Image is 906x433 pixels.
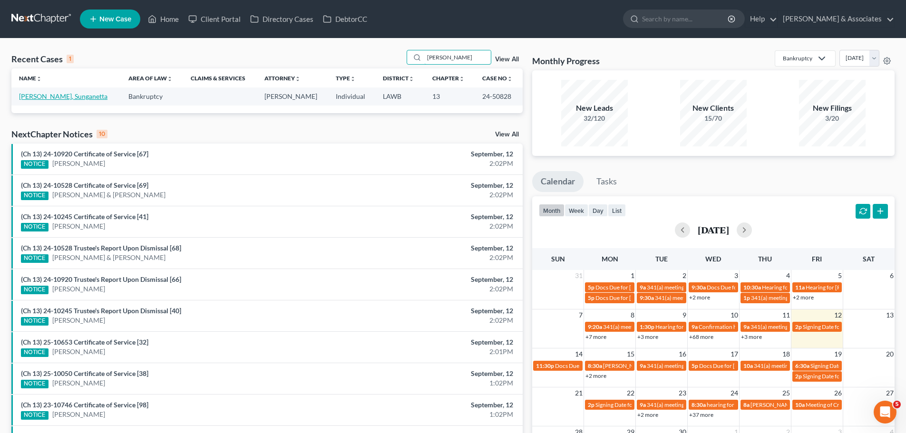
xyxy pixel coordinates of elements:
span: 23 [678,387,687,399]
span: 5p [588,294,594,301]
span: Hearing for [PERSON_NAME] [806,284,880,291]
span: 11:30p [536,362,554,369]
span: 341(a) meeting for [PERSON_NAME] [750,323,842,330]
span: 5 [893,401,901,408]
span: 9a [640,362,646,369]
a: (Ch 13) 24-10920 Certificate of Service [67] [21,150,148,158]
div: September, 12 [355,275,513,284]
a: (Ch 13) 24-10245 Trustee's Report Upon Dismissal [40] [21,307,181,315]
a: [PERSON_NAME] & Associates [778,10,894,28]
a: [PERSON_NAME], Sunganetta [19,92,107,100]
a: Help [745,10,777,28]
span: 341(a) meeting for [PERSON_NAME] [655,294,747,301]
a: (Ch 13) 24-10528 Trustee's Report Upon Dismissal [68] [21,244,181,252]
a: [PERSON_NAME] [52,378,105,388]
span: Docs Due for [US_STATE][PERSON_NAME] [707,284,814,291]
span: 10a [795,401,805,408]
div: NOTICE [21,380,49,388]
span: 14 [574,348,584,360]
a: Case Nounfold_more [482,75,513,82]
span: Confirmation hearing for [PERSON_NAME] [699,323,807,330]
a: Nameunfold_more [19,75,42,82]
span: Wed [705,255,721,263]
span: 10:30a [743,284,761,291]
span: 26 [833,387,843,399]
span: 31 [574,270,584,281]
a: +2 more [793,294,814,301]
span: 11a [795,284,805,291]
i: unfold_more [350,76,356,82]
div: NOTICE [21,223,49,231]
span: 8:30a [588,362,602,369]
span: 9:30a [640,294,654,301]
span: 9a [640,401,646,408]
a: +37 more [689,411,713,418]
div: New Leads [561,103,628,114]
a: +7 more [585,333,606,340]
div: September, 12 [355,369,513,378]
span: 8a [743,401,750,408]
div: 1:02PM [355,410,513,419]
div: New Clients [680,103,747,114]
span: 341(a) meeting for [PERSON_NAME] [647,284,739,291]
a: Area of Lawunfold_more [128,75,173,82]
span: 12 [833,309,843,321]
div: NOTICE [21,160,49,169]
a: Typeunfold_more [336,75,356,82]
a: [PERSON_NAME] & [PERSON_NAME] [52,190,166,200]
span: 1p [743,294,750,301]
button: day [588,204,608,217]
span: 10 [730,309,739,321]
span: 2 [682,270,687,281]
a: +2 more [585,372,606,379]
th: Claims & Services [183,68,257,87]
div: 15/70 [680,114,747,123]
td: [PERSON_NAME] [257,87,329,105]
a: DebtorCC [318,10,372,28]
a: [PERSON_NAME] [52,221,105,231]
i: unfold_more [409,76,414,82]
span: [PERSON_NAME] - Criminal [750,401,820,408]
i: unfold_more [507,76,513,82]
div: NOTICE [21,192,49,200]
span: Docs Due for [PERSON_NAME] [555,362,633,369]
span: Thu [758,255,772,263]
span: 341(a) meeting for [PERSON_NAME] [603,323,695,330]
span: 27 [885,387,895,399]
a: [PERSON_NAME] [52,284,105,294]
div: NOTICE [21,254,49,263]
a: Directory Cases [245,10,318,28]
span: Hearing for [PERSON_NAME] [762,284,836,291]
span: 1 [630,270,635,281]
span: 2p [795,373,802,380]
span: 5p [588,284,594,291]
div: NextChapter Notices [11,128,107,140]
span: 4 [785,270,791,281]
a: [PERSON_NAME] [52,316,105,325]
div: NOTICE [21,317,49,326]
iframe: Intercom live chat [874,401,896,423]
a: +2 more [689,294,710,301]
span: New Case [99,16,131,23]
a: (Ch 13) 25-10653 Certificate of Service [32] [21,338,148,346]
span: Tue [655,255,668,263]
span: 24 [730,387,739,399]
div: September, 12 [355,400,513,410]
span: 15 [626,348,635,360]
a: (Ch 13) 24-10920 Trustee's Report Upon Dismissal [66] [21,275,181,283]
a: [PERSON_NAME] [52,410,105,419]
a: (Ch 13) 24-10528 Certificate of Service [69] [21,181,148,189]
td: 13 [425,87,475,105]
span: 20 [885,348,895,360]
a: (Ch 13) 23-10746 Certificate of Service [98] [21,401,148,409]
div: September, 12 [355,149,513,159]
div: Bankruptcy [783,54,812,62]
span: 3 [733,270,739,281]
a: [PERSON_NAME] [52,347,105,356]
div: 2:02PM [355,316,513,325]
div: NOTICE [21,286,49,294]
div: Recent Cases [11,53,74,65]
span: Sat [863,255,875,263]
span: Signing Date for [PERSON_NAME] [810,362,896,369]
span: Signing Date for [PERSON_NAME] and [PERSON_NAME] [595,401,737,408]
